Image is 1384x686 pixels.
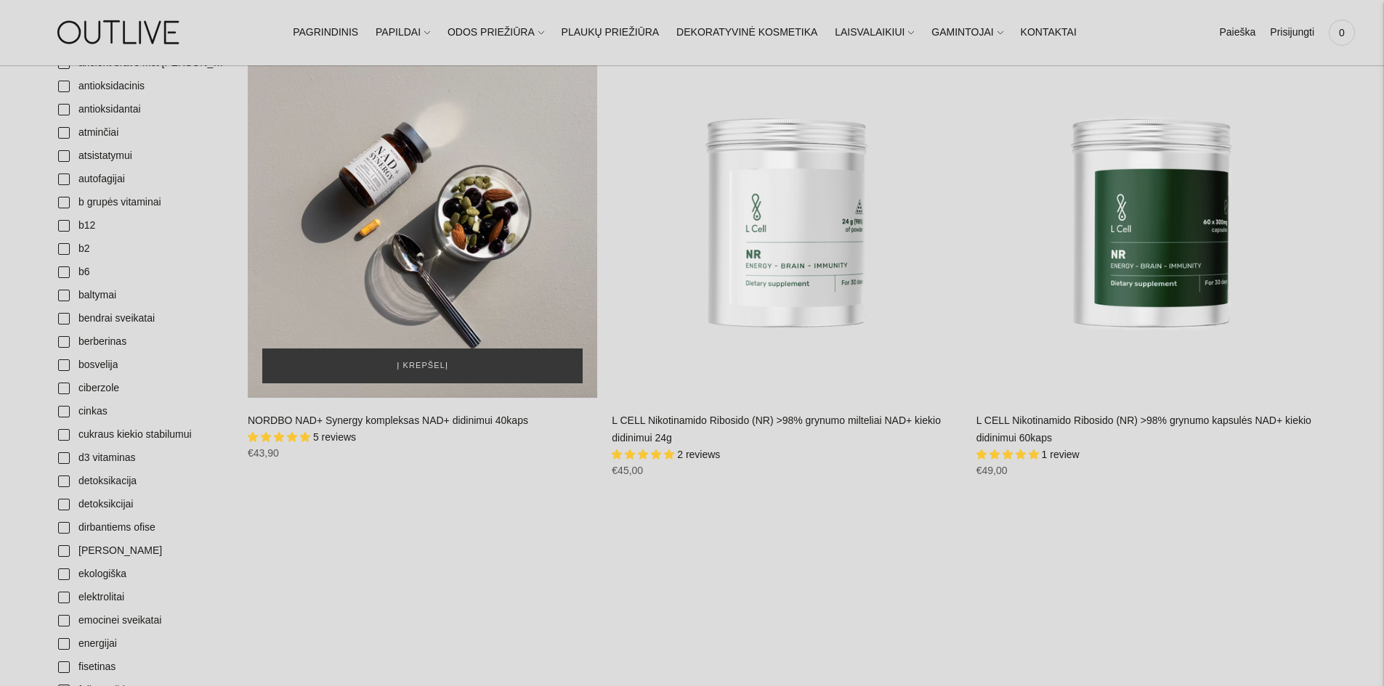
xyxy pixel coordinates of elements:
[835,17,914,49] a: LAISVALAIKIUI
[397,359,448,373] span: Į krepšelį
[29,7,211,57] img: OUTLIVE
[248,431,313,443] span: 5.00 stars
[49,563,233,586] a: ekologiška
[976,49,1326,398] a: L CELL Nikotinamido Ribosido (NR) >98% grynumo kapsulės NAD+ kiekio didinimui 60kaps
[49,423,233,446] a: cukraus kiekio stabilumui
[49,516,233,539] a: dirbantiems ofise
[248,49,597,398] a: NORDBO NAD+ Synergy kompleksas NAD+ didinimui 40kaps
[1270,17,1314,49] a: Prisijungti
[677,449,720,460] span: 2 reviews
[248,415,528,426] a: NORDBO NAD+ Synergy kompleksas NAD+ didinimui 40kaps
[49,632,233,656] a: energijai
[49,284,233,307] a: baltymai
[49,330,233,354] a: berberinas
[49,168,233,191] a: autofagijai
[976,415,1311,444] a: L CELL Nikotinamido Ribosido (NR) >98% grynumo kapsulės NAD+ kiekio didinimui 60kaps
[49,75,233,98] a: antioksidacinis
[49,377,233,400] a: ciberzole
[49,586,233,609] a: elektrolitai
[49,144,233,168] a: atsistatymui
[49,237,233,261] a: b2
[612,415,941,444] a: L CELL Nikotinamido Ribosido (NR) >98% grynumo milteliai NAD+ kiekio didinimui 24g
[49,446,233,470] a: d3 vitaminas
[49,539,233,563] a: [PERSON_NAME]
[612,465,643,476] span: €45,00
[562,17,660,49] a: PLAUKŲ PRIEŽIŪRA
[49,493,233,516] a: detoksikcijai
[1329,17,1355,49] a: 0
[976,465,1008,476] span: €49,00
[931,17,1003,49] a: GAMINTOJAI
[293,17,358,49] a: PAGRINDINIS
[49,470,233,493] a: detoksikacija
[612,449,677,460] span: 5.00 stars
[49,400,233,423] a: cinkas
[49,98,233,121] a: antioksidantai
[49,354,233,377] a: bosvelija
[976,449,1042,460] span: 5.00 stars
[448,17,544,49] a: ODOS PRIEŽIŪRA
[49,656,233,679] a: fisetinas
[1332,23,1352,43] span: 0
[1042,449,1080,460] span: 1 review
[1219,17,1255,49] a: Paieška
[676,17,817,49] a: DEKORATYVINĖ KOSMETIKA
[49,121,233,144] a: atminčiai
[49,307,233,330] a: bendrai sveikatai
[376,17,430,49] a: PAPILDAI
[49,609,233,632] a: emocinei sveikatai
[49,214,233,237] a: b12
[49,191,233,214] a: b grupės vitaminai
[313,431,356,443] span: 5 reviews
[49,261,233,284] a: b6
[262,348,583,383] button: Į krepšelį
[1021,17,1077,49] a: KONTAKTAI
[248,447,279,459] span: €43,90
[612,49,961,398] a: L CELL Nikotinamido Ribosido (NR) >98% grynumo milteliai NAD+ kiekio didinimui 24g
